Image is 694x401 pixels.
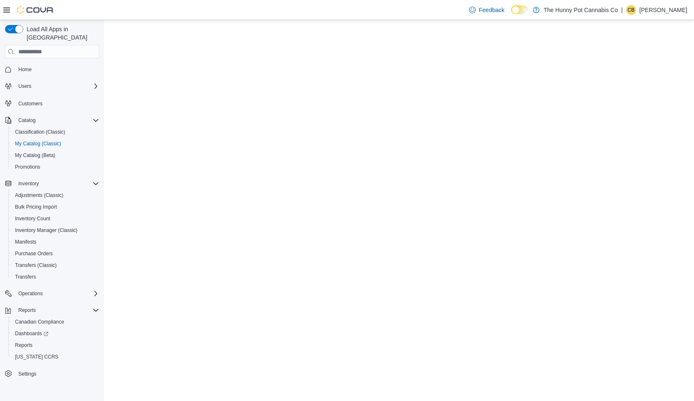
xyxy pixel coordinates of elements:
[511,14,512,15] span: Dark Mode
[15,305,99,315] span: Reports
[8,126,102,138] button: Classification (Classic)
[12,237,99,247] span: Manifests
[18,307,36,314] span: Reports
[8,189,102,201] button: Adjustments (Classic)
[12,260,99,270] span: Transfers (Classic)
[12,190,99,200] span: Adjustments (Classic)
[15,262,57,269] span: Transfers (Classic)
[12,237,40,247] a: Manifests
[15,319,64,325] span: Canadian Compliance
[8,339,102,351] button: Reports
[18,290,43,297] span: Operations
[18,371,36,377] span: Settings
[626,5,636,15] div: Christina Brown
[12,340,36,350] a: Reports
[8,271,102,283] button: Transfers
[18,100,42,107] span: Customers
[15,98,99,108] span: Customers
[2,304,102,316] button: Reports
[15,129,65,135] span: Classification (Classic)
[15,164,40,170] span: Promotions
[12,214,99,224] span: Inventory Count
[12,127,99,137] span: Classification (Classic)
[23,25,99,42] span: Load All Apps in [GEOGRAPHIC_DATA]
[15,289,46,299] button: Operations
[12,150,59,160] a: My Catalog (Beta)
[479,6,504,14] span: Feedback
[15,115,39,125] button: Catalog
[15,192,63,199] span: Adjustments (Classic)
[8,259,102,271] button: Transfers (Classic)
[12,162,44,172] a: Promotions
[15,65,35,75] a: Home
[12,214,54,224] a: Inventory Count
[544,5,618,15] p: The Hunny Pot Cannabis Co
[18,180,39,187] span: Inventory
[628,5,635,15] span: CB
[12,249,56,259] a: Purchase Orders
[15,64,99,75] span: Home
[12,340,99,350] span: Reports
[15,305,39,315] button: Reports
[8,149,102,161] button: My Catalog (Beta)
[511,5,529,14] input: Dark Mode
[12,225,81,235] a: Inventory Manager (Classic)
[8,201,102,213] button: Bulk Pricing Import
[15,369,40,379] a: Settings
[15,99,46,109] a: Customers
[8,316,102,328] button: Canadian Compliance
[466,2,508,18] a: Feedback
[15,354,58,360] span: [US_STATE] CCRS
[18,117,35,124] span: Catalog
[12,329,52,339] a: Dashboards
[12,202,99,212] span: Bulk Pricing Import
[2,368,102,380] button: Settings
[12,225,99,235] span: Inventory Manager (Classic)
[8,161,102,173] button: Promotions
[12,150,99,160] span: My Catalog (Beta)
[15,330,48,337] span: Dashboards
[15,140,61,147] span: My Catalog (Classic)
[621,5,623,15] p: |
[8,138,102,149] button: My Catalog (Classic)
[8,236,102,248] button: Manifests
[2,288,102,299] button: Operations
[12,139,99,149] span: My Catalog (Classic)
[12,272,99,282] span: Transfers
[2,97,102,109] button: Customers
[15,227,77,234] span: Inventory Manager (Classic)
[8,248,102,259] button: Purchase Orders
[15,81,35,91] button: Users
[12,202,60,212] a: Bulk Pricing Import
[15,250,53,257] span: Purchase Orders
[15,204,57,210] span: Bulk Pricing Import
[12,329,99,339] span: Dashboards
[639,5,687,15] p: [PERSON_NAME]
[8,351,102,363] button: [US_STATE] CCRS
[15,369,99,379] span: Settings
[12,139,65,149] a: My Catalog (Classic)
[2,115,102,126] button: Catalog
[15,179,99,189] span: Inventory
[15,179,42,189] button: Inventory
[8,328,102,339] a: Dashboards
[2,80,102,92] button: Users
[15,274,36,280] span: Transfers
[15,115,99,125] span: Catalog
[15,215,50,222] span: Inventory Count
[8,224,102,236] button: Inventory Manager (Classic)
[12,352,99,362] span: Washington CCRS
[18,83,31,90] span: Users
[15,342,32,349] span: Reports
[12,162,99,172] span: Promotions
[12,190,67,200] a: Adjustments (Classic)
[12,249,99,259] span: Purchase Orders
[17,6,54,14] img: Cova
[2,63,102,75] button: Home
[12,127,69,137] a: Classification (Classic)
[18,66,32,73] span: Home
[8,213,102,224] button: Inventory Count
[15,289,99,299] span: Operations
[15,239,36,245] span: Manifests
[12,317,67,327] a: Canadian Compliance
